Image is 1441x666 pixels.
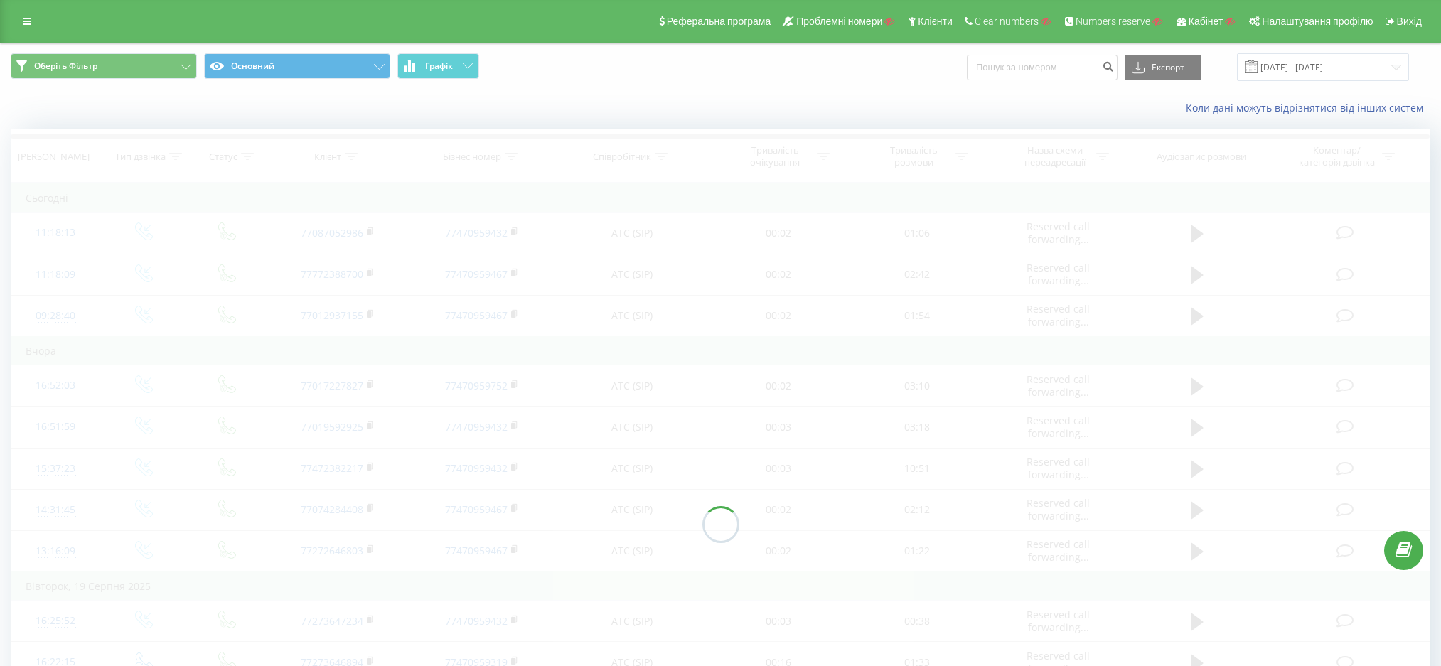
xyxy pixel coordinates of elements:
span: Реферальна програма [667,16,771,27]
span: Клієнти [918,16,953,27]
input: Пошук за номером [967,55,1118,80]
button: Графік [397,53,479,79]
span: Кабінет [1189,16,1223,27]
button: Оберіть Фільтр [11,53,197,79]
button: Основний [204,53,390,79]
span: Оберіть Фільтр [34,60,97,72]
span: Проблемні номери [796,16,882,27]
a: Коли дані можуть відрізнятися вiд інших систем [1186,101,1430,114]
button: Експорт [1125,55,1201,80]
span: Clear numbers [975,16,1039,27]
span: Графік [425,61,453,71]
span: Вихід [1397,16,1422,27]
span: Налаштування профілю [1262,16,1373,27]
span: Numbers reserve [1076,16,1150,27]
